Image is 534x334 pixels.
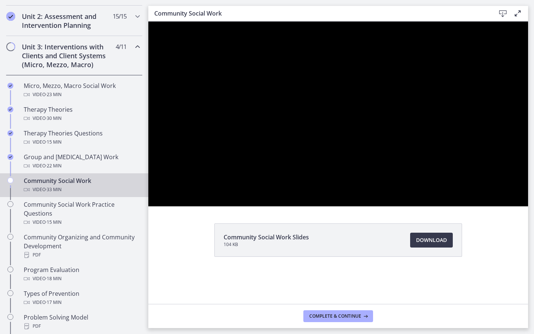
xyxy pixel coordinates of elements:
[24,218,139,227] div: Video
[7,154,13,160] i: Completed
[116,42,126,51] span: 4 / 11
[6,12,15,21] i: Completed
[309,313,361,319] span: Complete & continue
[224,233,309,242] span: Community Social Work Slides
[154,9,484,18] h3: Community Social Work
[24,274,139,283] div: Video
[46,274,62,283] span: · 18 min
[148,22,528,206] iframe: Video Lesson
[46,138,62,147] span: · 15 min
[24,105,139,123] div: Therapy Theories
[46,218,62,227] span: · 15 min
[113,12,126,21] span: 15 / 15
[46,90,62,99] span: · 23 min
[46,161,62,170] span: · 22 min
[46,298,62,307] span: · 17 min
[416,236,447,245] span: Download
[46,185,62,194] span: · 33 min
[24,250,139,259] div: PDF
[24,138,139,147] div: Video
[24,298,139,307] div: Video
[22,12,112,30] h2: Unit 2: Assessment and Intervention Planning
[24,161,139,170] div: Video
[24,200,139,227] div: Community Social Work Practice Questions
[24,185,139,194] div: Video
[24,90,139,99] div: Video
[24,81,139,99] div: Micro, Mezzo, Macro Social Work
[7,107,13,112] i: Completed
[22,42,112,69] h2: Unit 3: Interventions with Clients and Client Systems (Micro, Mezzo, Macro)
[24,313,139,331] div: Problem Solving Model
[46,114,62,123] span: · 30 min
[7,83,13,89] i: Completed
[410,233,453,248] a: Download
[24,265,139,283] div: Program Evaluation
[24,153,139,170] div: Group and [MEDICAL_DATA] Work
[24,322,139,331] div: PDF
[224,242,309,248] span: 104 KB
[303,310,373,322] button: Complete & continue
[24,129,139,147] div: Therapy Theories Questions
[24,114,139,123] div: Video
[24,176,139,194] div: Community Social Work
[24,233,139,259] div: Community Organizing and Community Development
[7,130,13,136] i: Completed
[24,289,139,307] div: Types of Prevention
